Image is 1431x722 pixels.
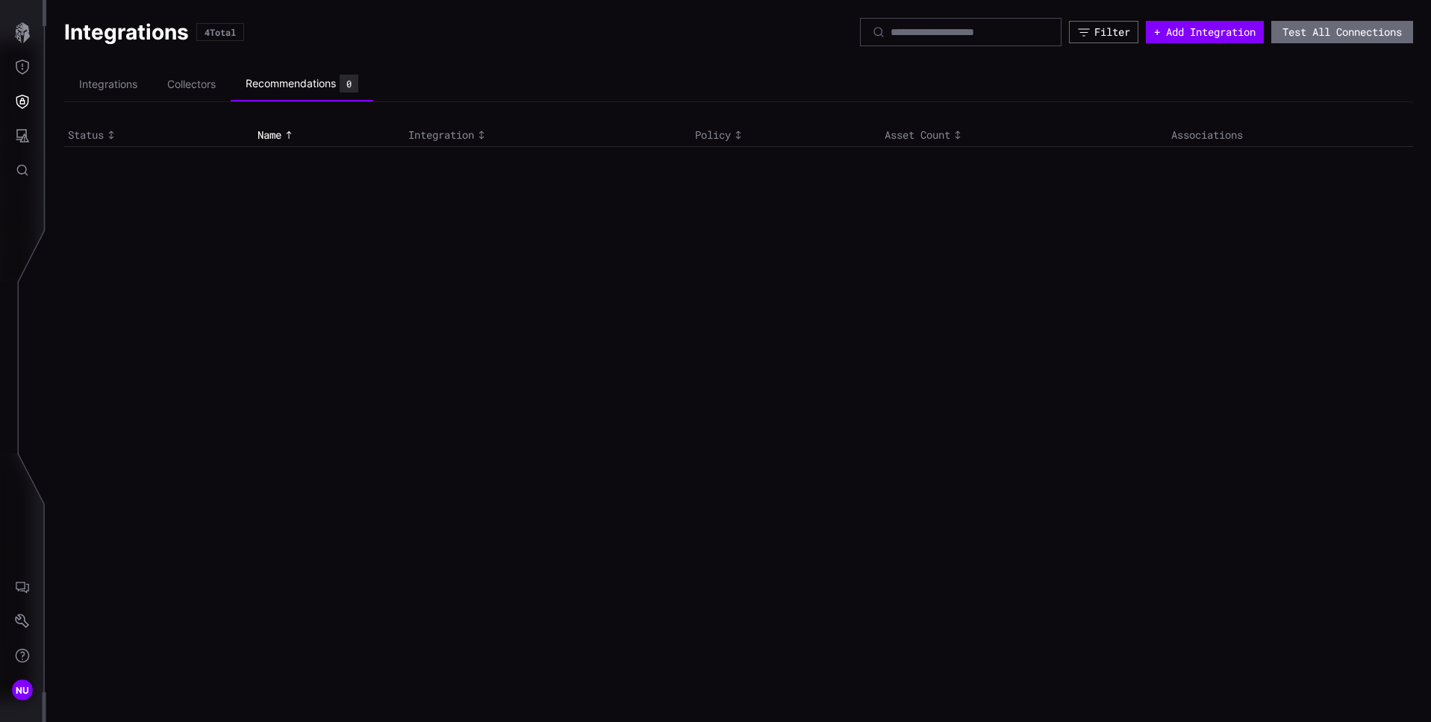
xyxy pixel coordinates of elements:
[246,77,336,90] div: Recommendations
[1271,21,1413,43] button: Test All Connections
[885,128,1164,142] div: Toggle sort direction
[408,128,688,142] div: Toggle sort direction
[1167,125,1413,146] th: Associations
[68,128,250,142] div: Toggle sort direction
[64,19,189,45] h1: Integrations
[1146,21,1264,43] button: + Add Integration
[1069,21,1138,43] button: Filter
[205,28,236,37] div: 4 Total
[258,128,401,142] div: Toggle sort direction
[64,70,152,99] li: Integrations
[152,70,231,99] li: Collectors
[695,128,877,142] div: Toggle sort direction
[1094,25,1130,39] div: Filter
[1,673,44,707] button: NU
[346,79,352,88] div: 0
[16,682,30,698] span: NU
